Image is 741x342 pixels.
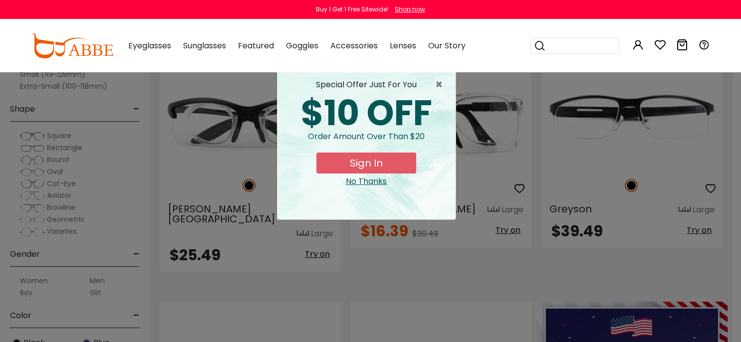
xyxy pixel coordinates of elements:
div: Order amount over than $20 [285,131,448,153]
span: Accessories [330,40,378,51]
span: Goggles [286,40,318,51]
span: Sunglasses [183,40,226,51]
span: × [435,79,448,91]
button: Sign In [316,153,416,173]
div: special offer just for you [285,79,448,91]
img: abbeglasses.com [31,33,113,58]
a: Shop now [390,5,425,13]
span: Our Story [428,40,466,51]
div: Buy 1 Get 1 Free Sitewide! [316,5,388,14]
div: $10 OFF [285,96,448,131]
button: Close [435,79,448,91]
div: Shop now [395,5,425,14]
span: Lenses [390,40,416,51]
span: Featured [238,40,274,51]
div: Close [285,175,448,187]
span: Eyeglasses [128,40,171,51]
